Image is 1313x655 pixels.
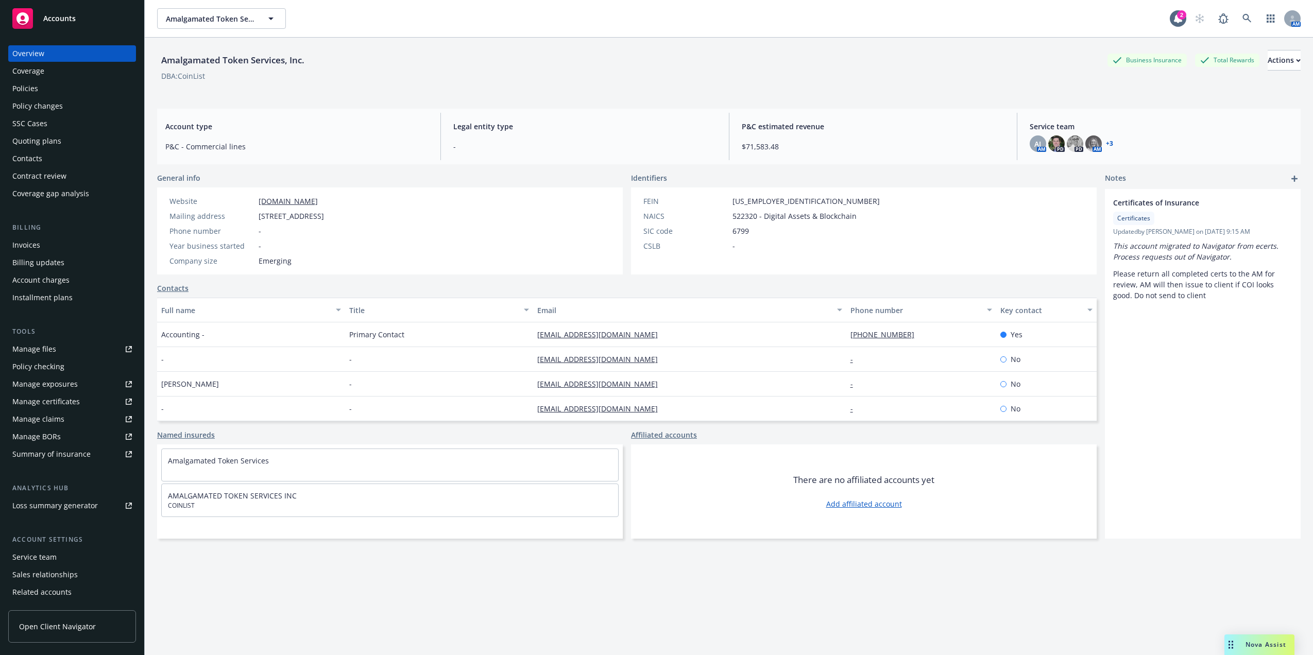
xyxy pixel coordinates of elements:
[1177,10,1186,20] div: 2
[166,13,255,24] span: Amalgamated Token Services, Inc.
[161,378,219,389] span: [PERSON_NAME]
[169,240,254,251] div: Year business started
[43,14,76,23] span: Accounts
[850,404,861,413] a: -
[12,254,64,271] div: Billing updates
[345,298,533,322] button: Title
[631,429,697,440] a: Affiliated accounts
[732,211,857,221] span: 522320 - Digital Assets & Blockchain
[1246,640,1286,649] span: Nova Assist
[12,63,44,79] div: Coverage
[8,483,136,493] div: Analytics hub
[8,411,136,427] a: Manage claims
[8,428,136,445] a: Manage BORs
[169,226,254,236] div: Phone number
[161,403,164,414] span: -
[161,354,164,365] span: -
[8,222,136,233] div: Billing
[8,237,136,253] a: Invoices
[850,305,981,316] div: Phone number
[850,354,861,364] a: -
[8,393,136,410] a: Manage certificates
[8,133,136,149] a: Quoting plans
[259,240,261,251] span: -
[1288,173,1301,185] a: add
[732,226,749,236] span: 6799
[8,584,136,600] a: Related accounts
[533,298,846,322] button: Email
[1195,54,1259,66] div: Total Rewards
[12,115,47,132] div: SSC Cases
[168,456,269,466] a: Amalgamated Token Services
[12,566,78,583] div: Sales relationships
[157,54,309,67] div: Amalgamated Token Services, Inc.
[349,305,518,316] div: Title
[12,237,40,253] div: Invoices
[259,226,261,236] span: -
[1213,8,1234,29] a: Report a Bug
[1113,227,1292,236] span: Updated by [PERSON_NAME] on [DATE] 9:15 AM
[8,45,136,62] a: Overview
[157,173,200,183] span: General info
[12,289,73,306] div: Installment plans
[793,474,934,486] span: There are no affiliated accounts yet
[12,358,64,375] div: Policy checking
[537,404,666,413] a: [EMAIL_ADDRESS][DOMAIN_NAME]
[537,330,666,339] a: [EMAIL_ADDRESS][DOMAIN_NAME]
[12,341,56,357] div: Manage files
[1011,329,1022,340] span: Yes
[157,8,286,29] button: Amalgamated Token Services, Inc.
[259,211,324,221] span: [STREET_ADDRESS]
[846,298,997,322] button: Phone number
[1011,378,1020,389] span: No
[349,378,352,389] span: -
[8,376,136,392] span: Manage exposures
[157,298,345,322] button: Full name
[1085,135,1102,152] img: photo
[8,497,136,514] a: Loss summary generator
[8,4,136,33] a: Accounts
[165,121,428,132] span: Account type
[1106,141,1113,147] a: +3
[1113,268,1292,301] p: Please return all completed certs to the AM for review, AM will then issue to client if COI looks...
[8,341,136,357] a: Manage files
[12,411,64,427] div: Manage claims
[850,330,923,339] a: [PHONE_NUMBER]
[1030,121,1292,132] span: Service team
[12,272,70,288] div: Account charges
[12,584,72,600] div: Related accounts
[8,168,136,184] a: Contract review
[8,535,136,545] div: Account settings
[8,549,136,565] a: Service team
[12,45,44,62] div: Overview
[8,358,136,375] a: Policy checking
[161,71,205,81] div: DBA: CoinList
[12,549,57,565] div: Service team
[169,196,254,206] div: Website
[259,196,318,206] a: [DOMAIN_NAME]
[742,121,1004,132] span: P&C estimated revenue
[537,379,666,389] a: [EMAIL_ADDRESS][DOMAIN_NAME]
[168,491,297,501] a: AMALGAMATED TOKEN SERVICES INC
[643,240,728,251] div: CSLB
[643,196,728,206] div: FEIN
[1107,54,1187,66] div: Business Insurance
[157,283,189,294] a: Contacts
[643,211,728,221] div: NAICS
[1105,173,1126,185] span: Notes
[8,115,136,132] a: SSC Cases
[1067,135,1083,152] img: photo
[8,272,136,288] a: Account charges
[1268,50,1301,71] button: Actions
[12,98,63,114] div: Policy changes
[826,498,902,509] a: Add affiliated account
[12,168,66,184] div: Contract review
[8,566,136,583] a: Sales relationships
[349,403,352,414] span: -
[850,379,861,389] a: -
[537,354,666,364] a: [EMAIL_ADDRESS][DOMAIN_NAME]
[12,185,89,202] div: Coverage gap analysis
[12,446,91,462] div: Summary of insurance
[1117,214,1150,223] span: Certificates
[732,240,735,251] span: -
